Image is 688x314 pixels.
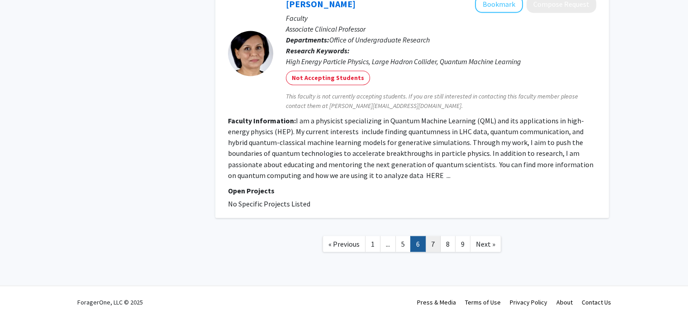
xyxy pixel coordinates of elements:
[328,239,360,248] span: « Previous
[417,298,456,306] a: Press & Media
[286,46,350,55] b: Research Keywords:
[365,236,380,252] a: 1
[465,298,501,306] a: Terms of Use
[582,298,611,306] a: Contact Us
[470,236,501,252] a: Next
[510,298,547,306] a: Privacy Policy
[286,35,329,44] b: Departments:
[395,236,411,252] a: 5
[410,236,426,252] a: 6
[650,273,681,307] iframe: Chat
[286,13,596,23] p: Faculty
[286,92,596,111] span: This faculty is not currently accepting students. If you are still interested in contacting this ...
[323,236,365,252] a: Previous
[228,199,310,208] span: No Specific Projects Listed
[228,185,596,196] p: Open Projects
[286,70,370,85] mat-chip: Not Accepting Students
[228,116,593,179] fg-read-more: I am a physicist specializing in Quantum Machine Learning (QML) and its applications in high-ener...
[425,236,441,252] a: 7
[386,239,390,248] span: ...
[440,236,456,252] a: 8
[476,239,495,248] span: Next »
[228,116,296,125] b: Faculty Information:
[286,23,596,34] p: Associate Clinical Professor
[286,56,596,67] div: High Energy Particle Physics, Large Hadron Collider, Quantum Machine Learning
[455,236,470,252] a: 9
[215,227,609,263] nav: Page navigation
[329,35,430,44] span: Office of Undergraduate Research
[556,298,573,306] a: About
